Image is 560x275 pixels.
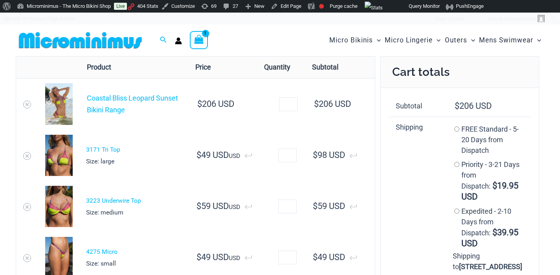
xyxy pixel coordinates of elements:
[114,3,127,10] a: Live
[319,4,324,9] div: Focus keyphrase not set
[195,254,251,262] span: USD
[86,156,182,167] p: large
[533,30,541,50] span: Menu Toggle
[443,28,477,52] a: OutersMenu ToggleMenu Toggle
[485,13,548,25] a: Howdy,
[45,135,73,176] img: Coastal Bliss Leopard Sunset 3171 Tri Top 01
[455,101,492,111] bdi: 206 USD
[16,31,145,49] img: MM SHOP LOGO FLAT
[45,186,73,227] img: Coastal Bliss Leopard Sunset 3223 Underwire Top 01
[477,28,543,52] a: Mens SwimwearMenu ToggleMenu Toggle
[196,252,229,262] bdi: 49 USD
[45,83,73,125] img: Coastal Bliss Leopard Sunset 3171 Tri Top 4371 Thong Bikini 06
[373,30,381,50] span: Menu Toggle
[313,150,318,160] span: $
[431,13,468,25] div: Clear Caches
[278,251,297,264] input: Product quantity
[365,2,383,14] img: Views over 48 hours. Click for more Jetpack Stats.
[257,57,305,78] th: Quantity
[313,201,345,211] bdi: 59 USD
[86,156,99,167] dt: Size:
[188,57,257,78] th: Price
[175,37,182,44] a: Account icon link
[433,30,441,50] span: Menu Toggle
[461,227,518,248] bdi: 39.95 USD
[196,150,229,160] bdi: 49 USD
[197,99,234,109] bdi: 206 USD
[461,125,519,154] label: FREE Standard - 5-20 Days from Dispatch
[461,207,518,248] label: Expedited - 2-10 Days from Dispatch:
[461,160,520,201] label: Priority - 3-21 Days from Dispatch:
[329,30,373,50] span: Micro Bikinis
[195,152,251,159] span: USD
[160,35,167,45] a: Search icon link
[504,16,535,22] span: enriqueferrera
[86,207,182,218] p: medium
[86,258,99,269] dt: Size:
[278,200,297,213] input: Product quantity
[86,146,120,153] a: 3171 Tri Top
[196,201,229,211] bdi: 59 USD
[313,201,318,211] span: $
[383,28,442,52] a: Micro LingerieMenu ToggleMenu Toggle
[326,27,544,53] nav: Site Navigation
[313,252,345,262] bdi: 49 USD
[459,262,522,271] strong: [STREET_ADDRESS]
[86,207,99,218] dt: Size:
[385,30,433,50] span: Micro Lingerie
[313,252,318,262] span: $
[389,96,446,117] th: Subtotal
[279,97,297,111] input: Product quantity
[314,99,319,109] span: $
[445,30,467,50] span: Outers
[461,181,518,202] bdi: 19.95 USD
[80,57,188,78] th: Product
[314,99,351,109] bdi: 206 USD
[196,252,201,262] span: $
[196,201,201,211] span: $
[381,57,539,88] h2: Cart totals
[467,30,475,50] span: Menu Toggle
[455,101,459,111] span: $
[190,31,208,49] a: View Shopping Cart, 1 items
[278,148,297,162] input: Product quantity
[479,30,533,50] span: Mens Swimwear
[87,94,178,114] a: Coastal Bliss Leopard Sunset Bikini Range
[86,258,182,269] p: small
[197,99,202,109] span: $
[23,254,31,262] a: Remove 4275 Micro from cart
[23,101,31,108] a: Remove Coastal Bliss Leopard Sunset Bikini Range from cart
[305,57,375,78] th: Subtotal
[86,197,141,204] a: 3223 Underwire Top
[23,203,31,211] a: Remove 3223 Underwire Top from cart
[313,150,345,160] bdi: 98 USD
[86,248,118,255] a: 4275 Micro
[492,227,497,237] span: $
[492,181,497,191] span: $
[327,28,383,52] a: Micro BikinisMenu ToggleMenu Toggle
[195,203,251,211] span: USD
[23,152,31,160] a: Remove 3171 Tri Top from cart
[196,150,201,160] span: $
